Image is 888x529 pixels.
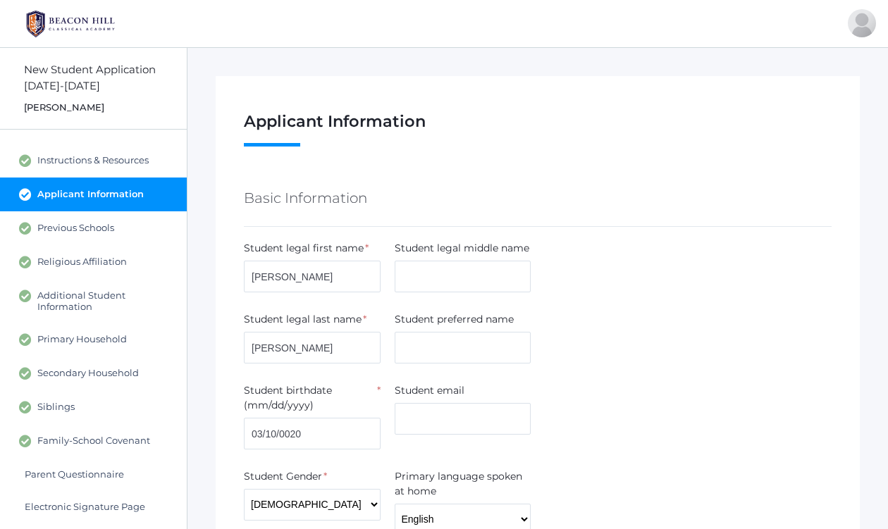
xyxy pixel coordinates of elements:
label: Student Gender [244,469,322,484]
span: Family-School Covenant [37,435,150,447]
label: Student preferred name [395,312,514,327]
label: Student legal middle name [395,241,529,256]
span: Primary Household [37,333,127,346]
span: Parent Questionnaire [25,468,124,480]
span: Additional Student Information [37,290,173,312]
label: Student email [395,383,464,398]
span: Applicant Information [37,188,144,201]
h1: Applicant Information [244,113,832,147]
label: Primary language spoken at home [395,469,530,499]
label: Student legal last name [244,312,362,327]
span: Instructions & Resources [37,154,149,167]
div: [DATE]-[DATE] [24,78,187,94]
div: New Student Application [24,62,187,78]
span: Electronic Signature Page [25,501,145,512]
input: mm/dd/yyyy [244,418,381,449]
span: Previous Schools [37,222,114,235]
span: Siblings [37,401,75,413]
span: Religious Affiliation [37,256,127,268]
label: Student birthdate (mm/dd/yyyy) [244,383,376,413]
div: Heather Bernardi [848,9,876,37]
div: [PERSON_NAME] [24,101,187,115]
img: 1_BHCALogos-05.png [18,6,123,42]
h5: Basic Information [244,186,367,210]
span: Secondary Household [37,367,139,380]
label: Student legal first name [244,241,364,256]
